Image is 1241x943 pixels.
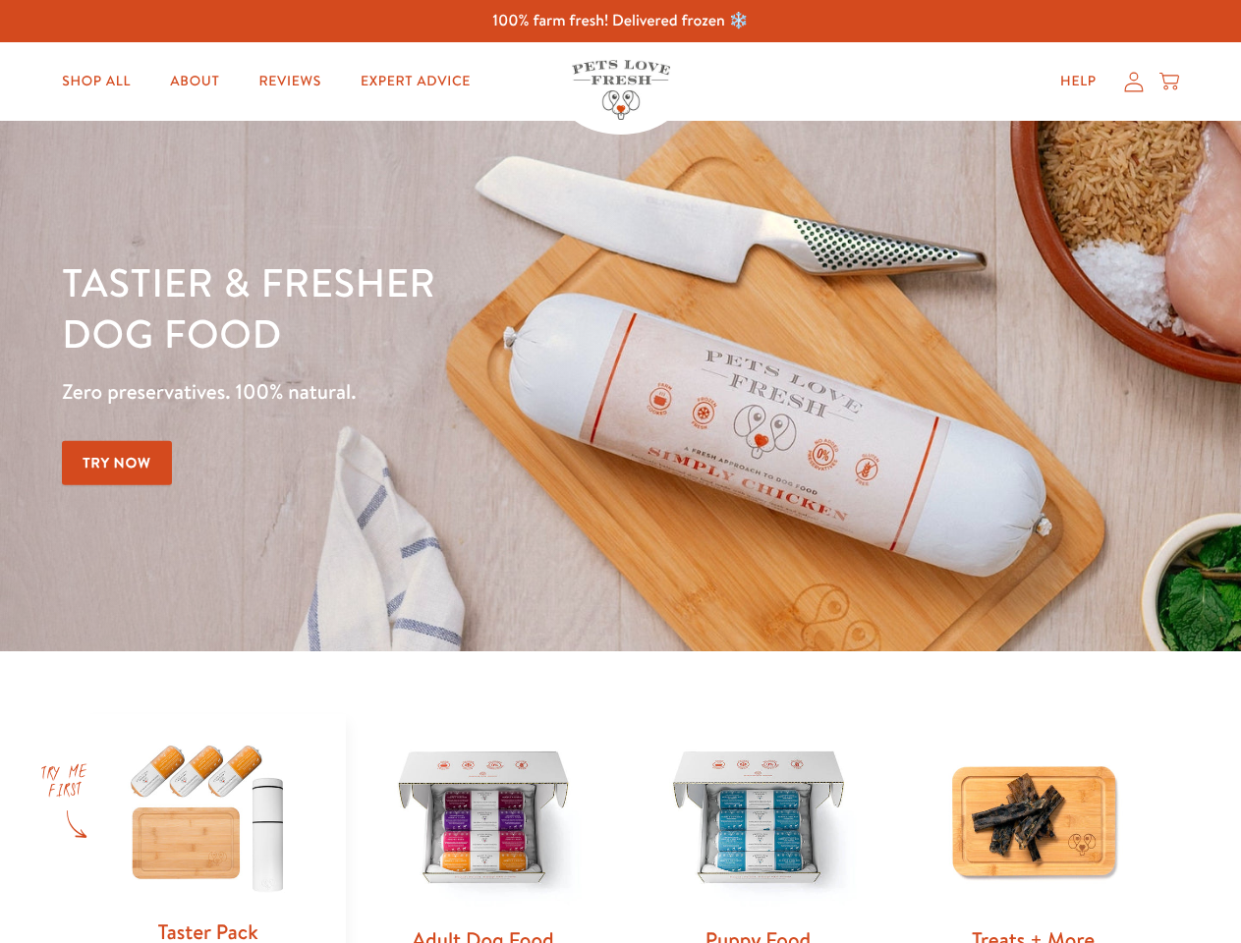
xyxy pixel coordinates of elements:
a: Shop All [46,62,146,101]
a: Help [1044,62,1112,101]
p: Zero preservatives. 100% natural. [62,374,807,410]
h1: Tastier & fresher dog food [62,256,807,359]
a: About [154,62,235,101]
img: Pets Love Fresh [572,60,670,120]
a: Expert Advice [345,62,486,101]
a: Reviews [243,62,336,101]
a: Try Now [62,441,172,485]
